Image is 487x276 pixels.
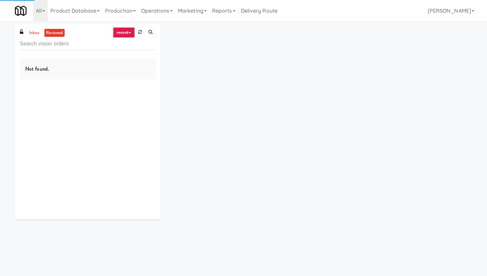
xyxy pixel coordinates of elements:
input: Search vision orders [20,38,156,50]
a: recent [113,27,135,38]
a: reviewed [44,29,65,37]
a: inbox [27,29,41,37]
span: Not found. [25,65,49,73]
img: Micromart [15,5,27,17]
